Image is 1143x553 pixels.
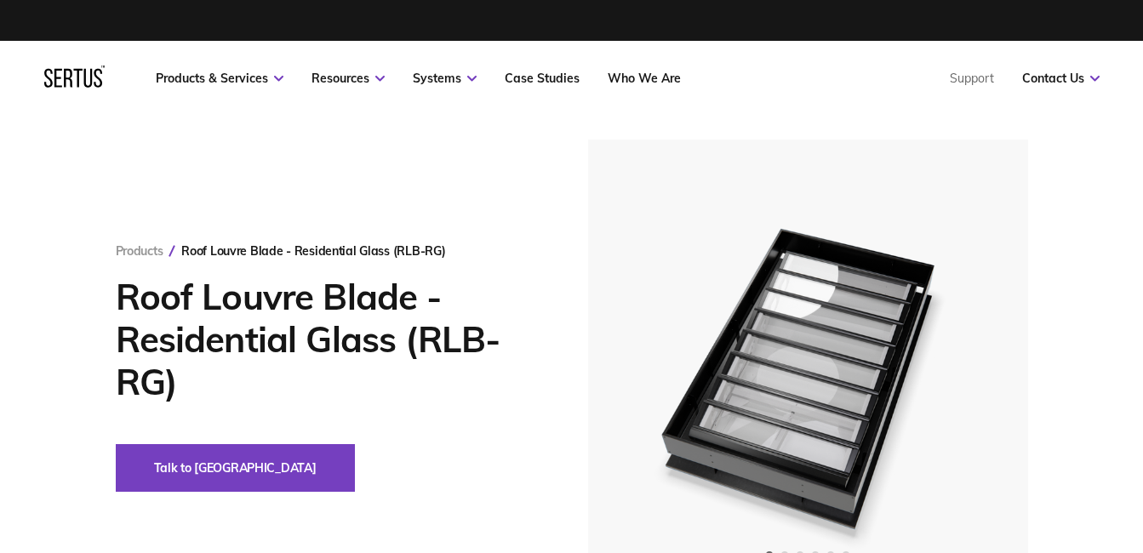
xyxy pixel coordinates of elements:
a: Who We Are [608,71,681,86]
a: Resources [311,71,385,86]
a: Products [116,243,163,259]
a: Systems [413,71,477,86]
a: Support [950,71,994,86]
a: Products & Services [156,71,283,86]
h1: Roof Louvre Blade - Residential Glass (RLB-RG) [116,276,537,403]
iframe: Chat Widget [837,356,1143,553]
button: Talk to [GEOGRAPHIC_DATA] [116,444,355,492]
a: Contact Us [1022,71,1100,86]
a: Case Studies [505,71,580,86]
